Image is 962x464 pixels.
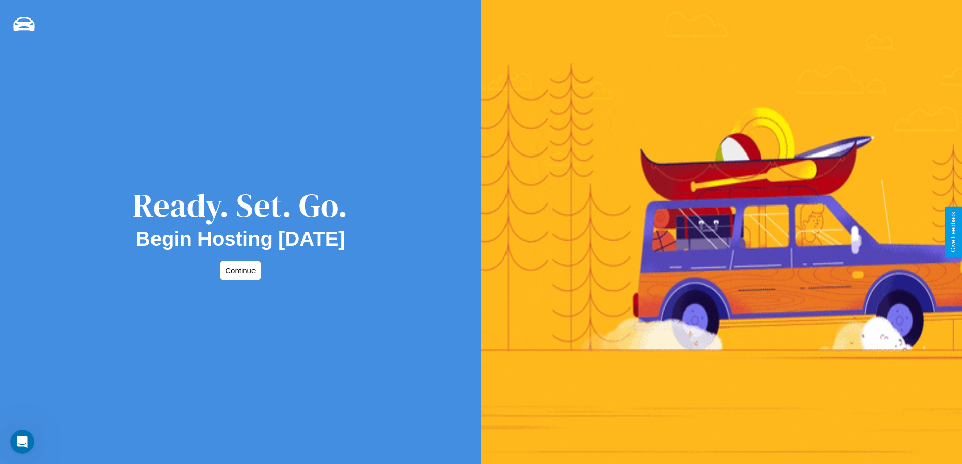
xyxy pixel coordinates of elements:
div: Give Feedback [950,212,957,252]
button: Continue [220,261,261,280]
div: Ready. Set. Go. [133,183,348,228]
h2: Begin Hosting [DATE] [136,228,345,250]
iframe: Intercom live chat [10,430,34,454]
